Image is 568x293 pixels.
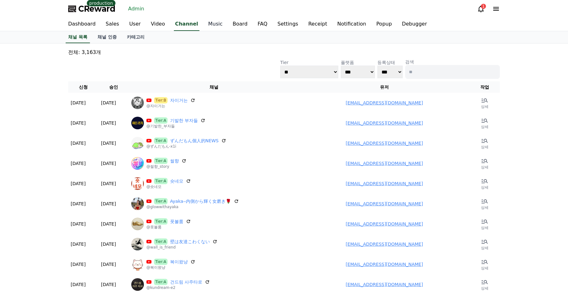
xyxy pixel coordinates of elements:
p: 상세 [481,144,488,149]
span: Tier:A [154,158,168,164]
p: [DATE] [71,281,86,288]
p: @썰향_story [146,164,186,169]
img: 숏네모 [131,177,144,190]
a: 1 [477,5,485,13]
th: 채널 [129,81,299,93]
img: Ayaka‒内側から輝く女磨き🌹 [131,197,144,210]
a: 상세 [472,156,497,171]
p: 검색 [405,59,500,65]
span: Tier:A [154,198,168,204]
a: Home [2,200,42,216]
a: 상세 [472,176,497,191]
a: 상세 [472,136,497,151]
th: 작업 [470,81,500,93]
a: FAQ [252,18,272,31]
p: [DATE] [101,241,116,247]
a: [EMAIL_ADDRESS][DOMAIN_NAME] [346,141,423,146]
a: User [124,18,145,31]
img: 복이왔냥 [131,258,144,271]
span: Settings [93,209,109,214]
a: [EMAIL_ADDRESS][DOMAIN_NAME] [346,242,423,247]
a: [EMAIL_ADDRESS][DOMAIN_NAME] [346,262,423,267]
a: 상세 [472,216,497,231]
a: Debugger [397,18,432,31]
a: 상세 [472,237,497,252]
p: [DATE] [71,241,86,247]
a: [EMAIL_ADDRESS][DOMAIN_NAME] [346,120,423,126]
span: Tier:B [154,97,168,103]
p: @복이왔냥 [146,265,195,270]
a: Board [228,18,252,31]
a: 자이거는 [170,97,188,103]
p: @kundream-e2 [146,285,210,290]
p: @glowwithayaka [146,204,239,209]
p: @기발한_부자들 [146,124,205,129]
a: [EMAIL_ADDRESS][DOMAIN_NAME] [346,161,423,166]
p: [DATE] [101,180,116,187]
a: [EMAIL_ADDRESS][DOMAIN_NAME] [346,181,423,186]
img: 건드림 사주타로 [131,278,144,291]
span: Tier:A [154,117,168,124]
p: [DATE] [71,221,86,227]
p: Tier [280,59,338,66]
a: 카테고리 [122,31,150,43]
p: @ずんだもん-x1i [146,144,226,149]
img: 壁は友達こわくない [131,238,144,250]
span: CReward [78,4,115,14]
span: Tier:A [154,259,168,265]
a: 풋볼룸 [170,218,183,225]
a: 숏네모 [170,178,183,184]
th: 승인 [98,81,129,93]
span: Tier:A [154,178,168,184]
a: Music [203,18,228,31]
a: 상세 [472,196,497,211]
p: @wall_is_friend [146,245,217,250]
a: Messages [42,200,81,216]
p: [DATE] [101,120,116,126]
p: 상세 [481,165,488,170]
p: 상세 [481,185,488,190]
span: Tier:A [154,138,168,144]
p: [DATE] [71,261,86,267]
a: 채널 목록 [66,31,90,43]
img: 썰향 [131,157,144,170]
p: [DATE] [71,180,86,187]
p: [DATE] [71,100,86,106]
p: [DATE] [101,281,116,288]
a: 상세 [472,115,497,131]
p: @풋볼룸 [146,225,191,230]
a: Popup [371,18,397,31]
a: Settings [272,18,303,31]
p: 등록상태 [377,59,403,66]
a: CReward [68,4,115,14]
span: Tier:A [154,218,168,225]
p: 상세 [481,286,488,291]
p: @자이거는 [146,103,195,108]
span: Tier:A [154,279,168,285]
a: 썰향 [170,158,179,164]
img: ずんだもん個人的NEWS [131,137,144,149]
p: 상세 [481,225,488,230]
img: 풋볼룸 [131,218,144,230]
p: [DATE] [101,160,116,167]
p: [DATE] [101,221,116,227]
a: Receipt [303,18,332,31]
p: [DATE] [101,261,116,267]
p: 플랫폼 [341,59,375,66]
a: Video [146,18,170,31]
p: [DATE] [101,201,116,207]
a: 복이왔냥 [170,259,188,265]
a: 채널 인증 [92,31,122,43]
p: [DATE] [101,100,116,106]
a: Ayaka‒内側から輝く女磨き🌹 [170,198,231,204]
span: Home [16,209,27,214]
p: 전체: 3,163개 [68,49,500,56]
a: [EMAIL_ADDRESS][DOMAIN_NAME] [346,201,423,206]
p: 상세 [481,104,488,109]
span: Messages [52,210,71,215]
p: 상세 [481,245,488,250]
p: [DATE] [71,160,86,167]
span: Tier:A [154,238,168,245]
a: Dashboard [63,18,101,31]
p: 상세 [481,124,488,129]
